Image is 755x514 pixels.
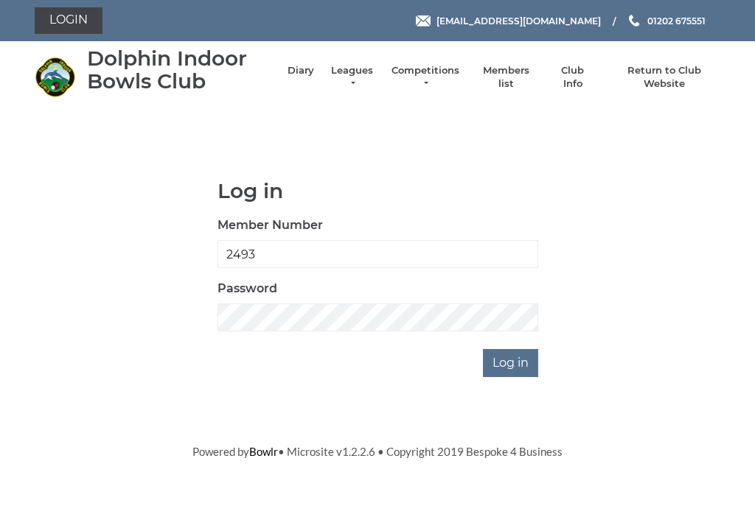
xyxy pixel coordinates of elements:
[627,14,706,28] a: Phone us 01202 675551
[288,64,314,77] a: Diary
[218,180,538,203] h1: Log in
[218,216,323,234] label: Member Number
[218,280,277,298] label: Password
[87,47,273,93] div: Dolphin Indoor Bowls Club
[416,15,431,27] img: Email
[416,14,601,28] a: Email [EMAIL_ADDRESS][DOMAIN_NAME]
[436,15,601,26] span: [EMAIL_ADDRESS][DOMAIN_NAME]
[475,64,536,91] a: Members list
[629,15,639,27] img: Phone us
[647,15,706,26] span: 01202 675551
[35,57,75,97] img: Dolphin Indoor Bowls Club
[329,64,375,91] a: Leagues
[609,64,720,91] a: Return to Club Website
[249,445,278,458] a: Bowlr
[192,445,563,458] span: Powered by • Microsite v1.2.2.6 • Copyright 2019 Bespoke 4 Business
[483,349,538,377] input: Log in
[35,7,102,34] a: Login
[552,64,594,91] a: Club Info
[390,64,461,91] a: Competitions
